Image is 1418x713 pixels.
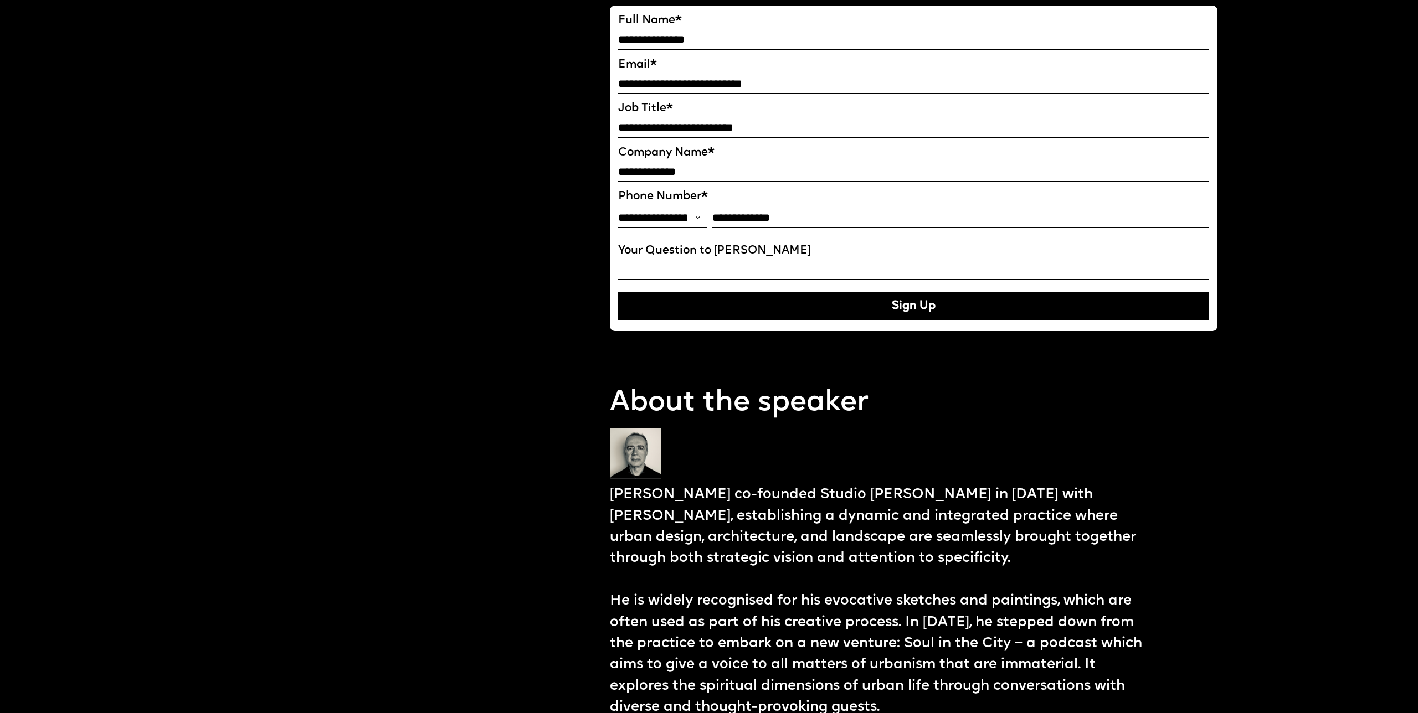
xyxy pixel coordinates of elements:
[610,384,1217,423] p: About the speaker
[618,244,1209,258] label: Your Question to [PERSON_NAME]
[618,292,1209,320] button: Sign Up
[618,190,1209,204] label: Phone Number
[618,14,1209,28] label: Full Name
[618,146,1209,160] label: Company Name
[618,102,1209,116] label: Job Title
[618,58,1209,72] label: Email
